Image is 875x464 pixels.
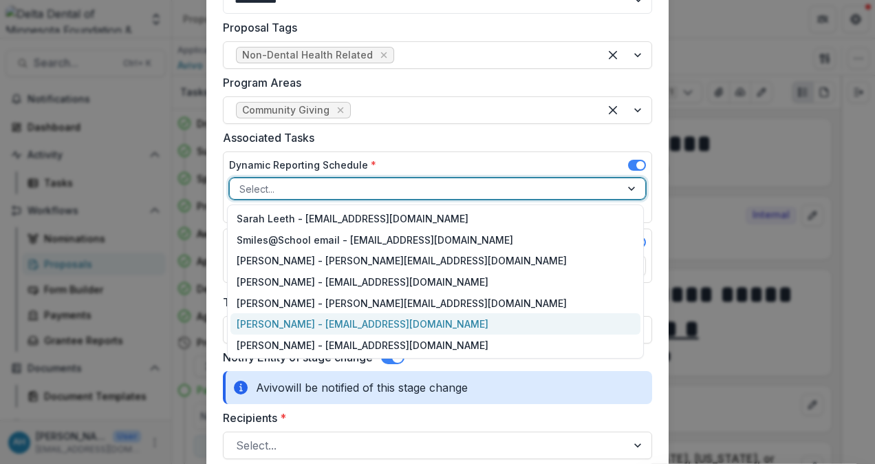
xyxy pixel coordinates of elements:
[242,105,330,116] span: Community Giving
[377,48,391,62] div: Remove Non-Dental Health Related
[602,99,624,121] div: Clear selected options
[230,208,641,229] div: Sarah Leeth - [EMAIL_ADDRESS][DOMAIN_NAME]
[230,271,641,293] div: [PERSON_NAME] - [EMAIL_ADDRESS][DOMAIN_NAME]
[223,410,644,426] label: Recipients
[223,371,652,404] div: Avivo will be notified of this stage change
[223,129,644,146] label: Associated Tasks
[602,44,624,66] div: Clear selected options
[223,294,644,310] label: Task Due Date
[230,313,641,335] div: [PERSON_NAME] - [EMAIL_ADDRESS][DOMAIN_NAME]
[242,50,373,61] span: Non-Dental Health Related
[230,293,641,314] div: [PERSON_NAME] - [PERSON_NAME][EMAIL_ADDRESS][DOMAIN_NAME]
[230,251,641,272] div: [PERSON_NAME] - [PERSON_NAME][EMAIL_ADDRESS][DOMAIN_NAME]
[223,349,373,366] label: Notify Entity of stage change
[223,74,644,91] label: Program Areas
[334,103,347,117] div: Remove Community Giving
[229,158,376,172] label: Dynamic Reporting Schedule
[230,229,641,251] div: Smiles@School email - [EMAIL_ADDRESS][DOMAIN_NAME]
[230,335,641,356] div: [PERSON_NAME] - [EMAIL_ADDRESS][DOMAIN_NAME]
[223,19,644,36] label: Proposal Tags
